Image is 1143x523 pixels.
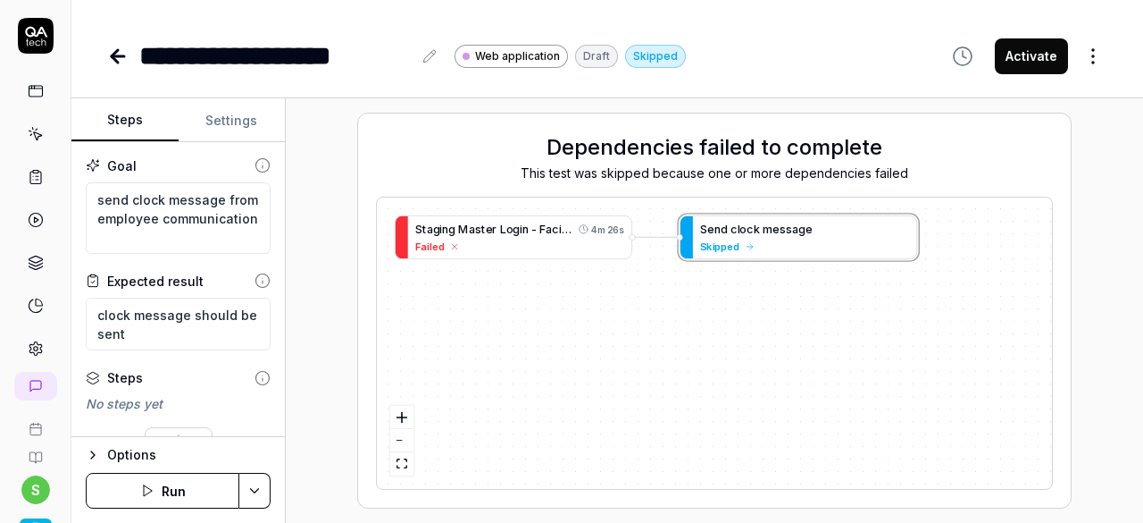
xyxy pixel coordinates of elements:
div: Draft [575,45,618,68]
span: e [486,223,493,236]
span: Failed [415,239,445,254]
span: g [448,223,455,236]
span: i [559,223,571,236]
span: i [439,223,442,236]
div: No steps yet [86,394,271,413]
span: t [481,223,486,236]
span: g [433,223,440,236]
span: M [458,223,468,236]
button: Options [86,444,271,466]
button: fit view [390,452,413,476]
button: Steps [71,99,179,142]
div: Steps [107,368,143,387]
button: Settings [179,99,286,142]
span: Web application [475,48,560,64]
span: - [531,223,537,236]
div: Options [107,444,271,466]
span: a [469,223,475,236]
a: New conversation [14,372,57,401]
span: t [422,223,427,236]
button: View version history [941,38,984,74]
span: a [427,223,433,236]
span: n [442,223,448,236]
span: n [522,223,529,236]
div: React Flow controls [390,406,413,476]
a: StagingMasterLogin-Facility4m 26sFailed [395,215,632,259]
time: 4m 26s [591,223,624,236]
span: g [513,223,520,236]
span: L [500,223,506,236]
span: a [546,223,552,236]
a: Documentation [7,436,63,465]
span: r [492,223,496,236]
button: zoom out [390,429,413,452]
span: c [552,223,559,236]
div: Expected result [107,272,204,291]
span: i [520,223,522,236]
span: o [506,223,513,236]
span: s [475,223,481,236]
h2: Dependencies failed to complete [376,131,1053,164]
button: Activate [995,38,1068,74]
span: F [539,223,546,236]
a: Web application [455,44,568,68]
a: Book a call with us [7,408,63,436]
div: Goal [107,156,137,175]
span: S [415,223,422,236]
button: Run [86,473,239,509]
div: Skipped [625,45,686,68]
button: s [21,476,50,504]
button: zoom in [390,406,413,429]
div: This test was skipped because one or more dependencies failed [376,164,1053,182]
